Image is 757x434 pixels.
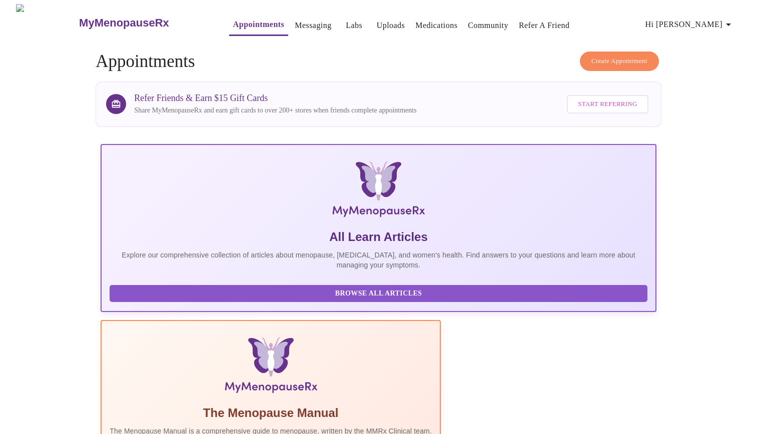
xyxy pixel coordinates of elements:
[193,161,564,221] img: MyMenopauseRx Logo
[411,15,461,35] button: Medications
[645,17,734,31] span: Hi [PERSON_NAME]
[134,93,416,103] h3: Refer Friends & Earn $15 Gift Cards
[79,16,169,29] h3: MyMenopauseRx
[373,15,409,35] button: Uploads
[591,55,647,67] span: Create Appointment
[96,51,661,71] h4: Appointments
[110,250,647,270] p: Explore our comprehensive collection of articles about menopause, [MEDICAL_DATA], and women's hea...
[233,17,284,31] a: Appointments
[161,337,380,397] img: Menopause Manual
[377,18,405,32] a: Uploads
[291,15,335,35] button: Messaging
[295,18,331,32] a: Messaging
[110,285,647,302] button: Browse All Articles
[515,15,574,35] button: Refer a Friend
[578,98,637,110] span: Start Referring
[110,229,647,245] h5: All Learn Articles
[110,405,432,421] h5: The Menopause Manual
[641,14,738,34] button: Hi [PERSON_NAME]
[415,18,457,32] a: Medications
[120,287,637,300] span: Browse All Articles
[229,14,288,36] button: Appointments
[346,18,362,32] a: Labs
[564,90,650,118] a: Start Referring
[464,15,512,35] button: Community
[519,18,570,32] a: Refer a Friend
[16,4,78,41] img: MyMenopauseRx Logo
[567,95,648,113] button: Start Referring
[110,288,649,297] a: Browse All Articles
[78,5,209,40] a: MyMenopauseRx
[580,51,659,71] button: Create Appointment
[468,18,508,32] a: Community
[338,15,370,35] button: Labs
[134,105,416,115] p: Share MyMenopauseRx and earn gift cards to over 200+ stores when friends complete appointments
